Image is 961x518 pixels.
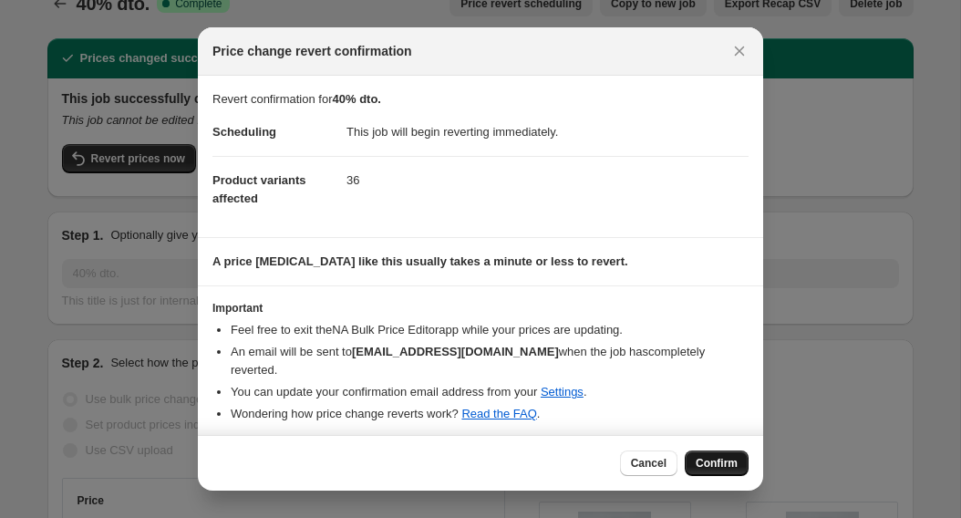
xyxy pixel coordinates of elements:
span: Price change revert confirmation [212,42,412,60]
dd: This job will begin reverting immediately. [346,109,749,156]
li: You can update your confirmation email address from your . [231,383,749,401]
li: Wondering how price change reverts work? . [231,405,749,423]
p: Revert confirmation for [212,90,749,109]
button: Confirm [685,451,749,476]
button: Cancel [620,451,677,476]
a: Settings [541,385,584,399]
dd: 36 [346,156,749,204]
span: Cancel [631,456,666,471]
button: Close [727,38,752,64]
a: Read the FAQ [461,407,536,420]
span: Confirm [696,456,738,471]
b: 40% dto. [333,92,381,106]
li: Feel free to exit the NA Bulk Price Editor app while your prices are updating. [231,321,749,339]
span: Product variants affected [212,173,306,205]
li: An email will be sent to when the job has completely reverted . [231,343,749,379]
span: Scheduling [212,125,276,139]
b: A price [MEDICAL_DATA] like this usually takes a minute or less to revert. [212,254,628,268]
b: [EMAIL_ADDRESS][DOMAIN_NAME] [352,345,559,358]
h3: Important [212,301,749,316]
